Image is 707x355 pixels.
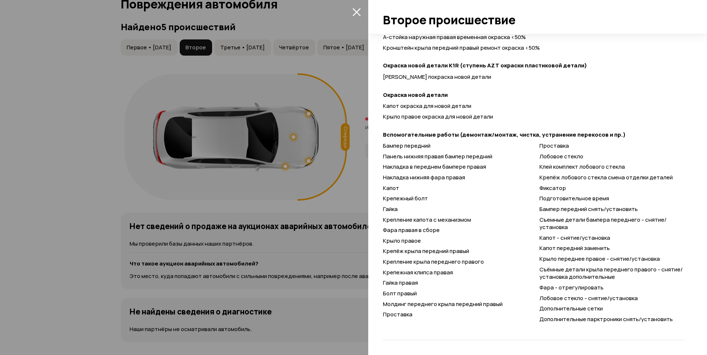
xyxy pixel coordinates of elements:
[383,194,428,202] span: Крепежный болт
[383,113,493,120] span: Крыло правое окраска для новой детали
[539,194,609,202] span: Подготовительное время
[383,184,399,192] span: Капот
[383,173,465,181] span: Накладка нижняя фара правая
[383,102,471,110] span: Капот окраска для новой детали
[383,44,540,52] span: Кронштейн крыла передний правый ремонт окраска <50%
[539,284,604,291] span: Фара - отрегулировать
[383,73,491,81] span: [PERSON_NAME] покраска новой детали
[383,163,486,171] span: Накладка в переднем бампере правая
[539,255,660,263] span: Крыло переднее правое - снятие/установка
[539,234,610,242] span: Капот - снятие/установка
[539,305,603,312] span: Дополнительные сетки
[539,216,666,231] span: Съемные детали бампера переднего - снятие/установка
[539,294,638,302] span: Лобовое стекло - снятие/установка
[383,33,526,41] span: А-стойка наружная правая временная окраска <50%
[383,247,469,255] span: Крепёж крыла передний правый
[383,226,440,234] span: Фара правая в сборе
[539,266,683,281] span: Съёмные детали крыла переднего правого - снятие/установка дополнительные
[539,163,625,171] span: Клей комплект лобового стекла
[539,205,638,213] span: Бампер передний снять/установить
[383,216,471,224] span: Крепление капота с механизмом
[383,300,503,308] span: Молдинг переднего крыла передний правый
[383,152,492,160] span: Панель нижняя правая бампер передний
[383,62,685,70] strong: Окраска новой детали K1R (ступень AZT окраски пластиковой детали)
[383,268,453,276] span: Крепежная клипса правая
[539,152,583,160] span: Лобовое стекло
[539,173,673,181] span: Крепёж лобового стекла смена отделки деталей
[539,184,566,192] span: Фиксатор
[383,279,418,287] span: Гайка правая
[539,315,673,323] span: Дополнительные парктроники снять/установить
[539,244,610,252] span: Капот передний заменить
[383,142,430,150] span: Бампер передний
[383,289,417,297] span: Болт правый
[383,131,685,139] strong: Вспомогательные работы (демонтаж/монтаж, чистка, устранение перекосов и пр.)
[383,258,484,266] span: Крепление крыла переднего правого
[383,91,685,99] strong: Окраска новой детали
[351,6,362,18] button: закрыть
[383,310,412,318] span: Проставка
[383,237,421,245] span: Крыло правое
[539,142,569,150] span: Проставка
[383,205,398,213] span: Гайка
